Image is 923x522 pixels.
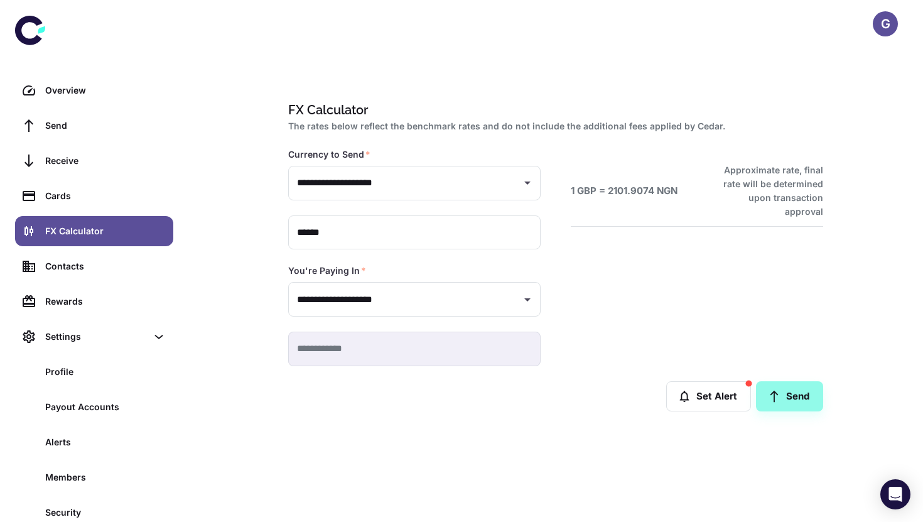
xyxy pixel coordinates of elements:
[15,181,173,211] a: Cards
[666,381,751,411] button: Set Alert
[15,322,173,352] div: Settings
[288,264,366,277] label: You're Paying In
[45,330,147,344] div: Settings
[15,216,173,246] a: FX Calculator
[15,251,173,281] a: Contacts
[519,291,536,308] button: Open
[45,435,166,449] div: Alerts
[45,365,166,379] div: Profile
[880,479,910,509] div: Open Intercom Messenger
[15,462,173,492] a: Members
[45,189,166,203] div: Cards
[15,111,173,141] a: Send
[710,163,823,219] h6: Approximate rate, final rate will be determined upon transaction approval
[15,427,173,457] a: Alerts
[45,154,166,168] div: Receive
[15,392,173,422] a: Payout Accounts
[15,357,173,387] a: Profile
[45,119,166,133] div: Send
[15,286,173,317] a: Rewards
[519,174,536,192] button: Open
[756,381,823,411] a: Send
[45,506,166,519] div: Security
[15,146,173,176] a: Receive
[288,101,818,119] h1: FX Calculator
[45,224,166,238] div: FX Calculator
[45,470,166,484] div: Members
[15,75,173,106] a: Overview
[45,295,166,308] div: Rewards
[45,400,166,414] div: Payout Accounts
[45,84,166,97] div: Overview
[45,259,166,273] div: Contacts
[571,184,677,198] h6: 1 GBP = 2101.9074 NGN
[873,11,898,36] button: G
[288,148,370,161] label: Currency to Send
